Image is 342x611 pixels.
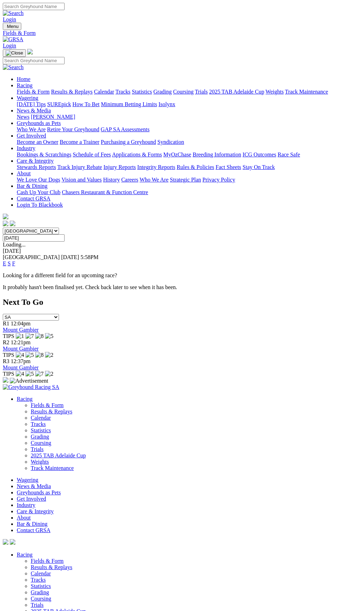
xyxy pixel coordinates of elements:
img: 1 [16,333,24,339]
div: Wagering [17,101,339,108]
a: S [8,260,11,266]
a: Industry [17,502,35,508]
a: Greyhounds as Pets [17,120,61,126]
a: Strategic Plan [170,177,201,183]
span: TIPS [3,333,14,339]
span: [GEOGRAPHIC_DATA] [3,254,60,260]
a: Who We Are [140,177,169,183]
a: F [12,260,15,266]
a: Who We Are [17,126,46,132]
a: Mount Gambier [3,346,39,352]
a: Track Maintenance [285,89,328,95]
span: R3 [3,358,9,364]
a: Contact GRSA [17,527,50,533]
a: 2025 TAB Adelaide Cup [31,452,86,458]
a: Greyhounds as Pets [17,489,61,495]
a: Results & Replays [51,89,92,95]
a: News & Media [17,108,51,113]
div: Care & Integrity [17,164,339,170]
span: TIPS [3,352,14,358]
a: News & Media [17,483,51,489]
a: Careers [121,177,138,183]
img: logo-grsa-white.png [27,49,33,54]
span: R2 [3,339,9,345]
a: Login To Blackbook [17,202,63,208]
a: Grading [31,434,49,440]
div: Get Involved [17,139,339,145]
a: Fields & Form [3,30,339,36]
p: Looking for a different field for an upcoming race? [3,272,339,279]
a: Isolynx [158,101,175,107]
a: GAP SA Assessments [101,126,150,132]
a: Fields & Form [31,402,64,408]
a: We Love Our Dogs [17,177,60,183]
a: Calendar [94,89,114,95]
a: Trials [31,446,44,452]
a: Bar & Dining [17,521,47,527]
a: Racing [17,552,32,558]
a: Trials [31,602,44,608]
a: Mount Gambier [3,365,39,370]
div: News & Media [17,114,339,120]
a: Retire Your Greyhound [47,126,99,132]
a: Breeding Information [193,152,241,157]
a: Statistics [31,427,51,433]
img: Close [6,50,23,56]
a: Login [3,16,16,22]
a: History [103,177,120,183]
img: logo-grsa-white.png [3,214,8,219]
a: Tracks [31,421,46,427]
input: Search [3,57,65,64]
img: Greyhound Racing SA [3,384,59,390]
a: [PERSON_NAME] [31,114,75,120]
a: Minimum Betting Limits [101,101,157,107]
a: News [17,114,29,120]
img: 4 [16,371,24,377]
input: Select date [3,234,65,242]
a: Statistics [132,89,152,95]
img: 7 [35,371,44,377]
div: [DATE] [3,248,339,254]
img: facebook.svg [3,539,8,545]
div: Industry [17,152,339,158]
a: Grading [31,589,49,595]
a: Track Injury Rebate [57,164,102,170]
img: GRSA [3,36,23,43]
a: Tracks [116,89,131,95]
img: Search [3,10,24,16]
a: Home [17,76,30,82]
a: Wagering [17,477,38,483]
a: Calendar [31,415,51,421]
a: Integrity Reports [137,164,175,170]
a: Contact GRSA [17,196,50,201]
partial: It probably hasn't been finalised yet. Check back later to see when it has been. [3,284,177,290]
a: Syndication [157,139,184,145]
a: Mount Gambier [3,327,39,333]
a: Login [3,43,16,49]
a: Trials [195,89,208,95]
a: Race Safe [277,152,300,157]
div: About [17,177,339,183]
a: Become an Owner [17,139,58,145]
a: Racing [17,396,32,402]
a: SUREpick [47,101,71,107]
img: Advertisement [10,378,48,384]
a: Stay On Track [243,164,275,170]
span: [DATE] [61,254,79,260]
img: Search [3,64,24,71]
a: Racing [17,82,32,88]
a: Bookings & Scratchings [17,152,71,157]
a: Purchasing a Greyhound [101,139,156,145]
a: Coursing [31,596,51,602]
a: Fact Sheets [216,164,241,170]
a: Applications & Forms [112,152,162,157]
a: Calendar [31,570,51,576]
img: 4 [16,352,24,358]
img: 2 [45,352,53,358]
img: 8 [35,352,44,358]
span: Menu [7,24,18,29]
span: 12:04pm [11,321,31,326]
img: twitter.svg [10,539,15,545]
img: 5 [25,371,34,377]
button: Toggle navigation [3,49,26,57]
